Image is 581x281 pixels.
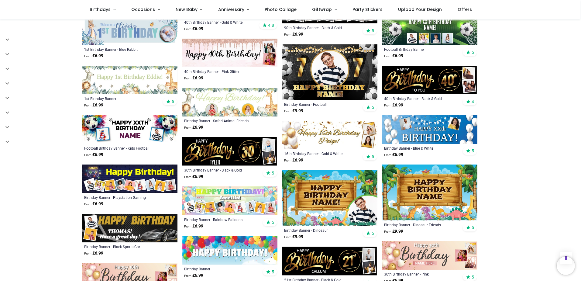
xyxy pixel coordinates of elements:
[184,266,257,271] a: Birthday Banner
[472,99,474,104] span: 4
[472,274,474,280] span: 5
[284,108,303,114] strong: £ 9.99
[184,272,203,279] strong: £ 6.99
[557,257,575,275] iframe: Brevo live chat
[268,23,274,28] span: 4.8
[472,50,474,55] span: 5
[182,186,277,215] img: Personalised Happy Birthday Banner - Rainbow Balloons - 9 Photo Upload
[384,272,457,276] a: 30th Birthday Banner - Pink
[384,104,391,107] span: From
[284,25,357,30] a: 90th Birthday Banner - Black & Gold
[284,157,303,163] strong: £ 6.99
[284,102,357,107] a: Birthday Banner - Football
[382,165,477,220] img: Personalised Birthday Backdrop Banner - Dinosaur Friends - Add Text
[182,88,277,116] img: Personalised Happy Birthday Banner - Safari Animal Friends Childrens - 2 Photo Upload
[184,217,257,222] div: Birthday Banner - Rainbow Balloons
[182,137,277,166] img: Personalised Happy 30th Birthday Banner - Black & Gold - Custom Name & 2 Photo Upload
[184,69,257,74] a: 40th Birthday Banner - Pink Glitter
[384,152,403,158] strong: £ 6.99
[372,154,374,159] span: 5
[384,153,391,157] span: From
[384,146,457,151] div: Birthday Banner - Blue & White
[458,6,472,12] span: Offers
[282,247,377,275] img: Personalised Happy 21st Birthday Banner - Black & Gold - Custom Name & 2 Photo Upload
[90,6,111,12] span: Birthdays
[282,170,377,226] img: Personalised Birthday Backdrop Banner - Dinosaur - Add Text & 1 Photo
[384,54,391,58] span: From
[184,126,191,129] span: From
[184,118,257,123] a: Birthday Banner - Safari Animal Friends Childrens
[472,148,474,154] span: 5
[184,27,191,31] span: From
[284,31,303,37] strong: £ 6.99
[84,146,157,151] div: Football Birthday Banner - Kids Football Party
[384,47,457,52] a: Football Birthday Banner
[84,102,103,108] strong: £ 6.99
[384,102,403,108] strong: £ 6.99
[84,201,103,207] strong: £ 6.99
[82,165,177,193] img: Personalised Happy Birthday Banner - Playstation Gaming Teenager - Custom Text & 9 Photo Upload
[382,115,477,144] img: Personalised Happy Birthday Banner - Blue & White - Custom Age & 2 Photo Upload
[184,26,203,32] strong: £ 6.99
[84,203,91,206] span: From
[284,151,357,156] a: 16th Birthday Banner - Gold & White Balloons
[84,153,91,157] span: From
[372,231,374,236] span: 5
[184,77,191,80] span: From
[184,175,191,179] span: From
[284,235,291,239] span: From
[272,220,274,225] span: 5
[384,222,457,227] a: Birthday Banner - Dinosaur Friends
[184,124,203,130] strong: £ 6.99
[182,236,277,265] img: Happy Birthday Banner - Colourful Party Balloons
[84,195,157,200] a: Birthday Banner - Playstation Gaming Teenager
[184,168,257,172] a: 30th Birthday Banner - Black & Gold
[265,6,297,12] span: Photo Collage
[284,228,357,233] a: Birthday Banner - Dinosaur
[84,244,157,249] a: Birthday Banner - Black Sports Car
[184,75,203,81] strong: £ 6.99
[84,250,103,256] strong: £ 6.99
[472,225,474,230] span: 5
[84,53,103,59] strong: £ 6.99
[184,20,257,25] a: 40th Birthday Banner - Gold & White Balloons
[82,66,177,94] img: Happy 1st Birthday Banner - Safari Animal Friends
[272,170,274,176] span: 5
[131,6,155,12] span: Occasions
[384,228,403,234] strong: £ 9.99
[84,54,91,58] span: From
[218,6,244,12] span: Anniversary
[372,105,374,110] span: 5
[176,6,198,12] span: New Baby
[272,269,274,275] span: 5
[382,16,477,45] img: Personalised Football Birthday Banner - Kids Football Goal- Custom Text & 4 Photos
[84,152,103,158] strong: £ 6.99
[184,274,191,277] span: From
[384,96,457,101] a: 40th Birthday Banner - Black & Gold
[84,47,157,52] a: 1st Birthday Banner - Blue Rabbit
[84,96,157,101] a: 1st Birthday Banner
[284,159,291,162] span: From
[282,44,377,100] img: Personalised Birthday Backdrop Banner - Football - Add Text & 1 Photo
[384,53,403,59] strong: £ 6.99
[82,214,177,242] img: Personalised Happy Birthday Banner - Black Sports Car - Custom Name & 2 Photo Upload
[284,234,303,240] strong: £ 9.99
[284,33,291,36] span: From
[382,66,477,94] img: Personalised Happy 40th Birthday Banner - Black & Gold - 2 Photo Upload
